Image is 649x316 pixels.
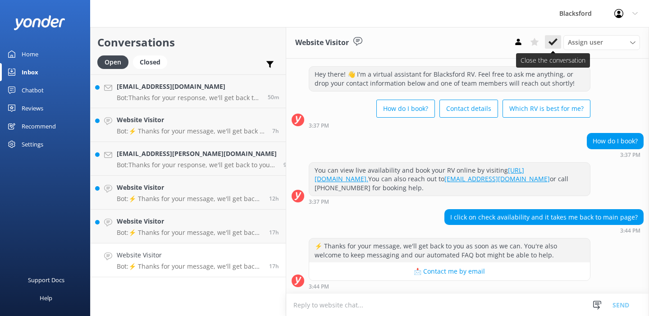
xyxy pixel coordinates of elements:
a: [URL][DOMAIN_NAME]. [315,166,524,183]
div: I click on check availability and it takes me back to main page? [445,210,643,225]
a: Open [97,57,133,67]
h4: Website Visitor [117,183,262,192]
strong: 3:44 PM [620,228,640,234]
button: Which RV is best for me? [503,100,590,118]
button: How do I book? [376,100,435,118]
div: Sep 02 2025 03:37pm (UTC -06:00) America/Chihuahua [309,198,590,205]
h3: Website Visitor [295,37,349,49]
a: Website VisitorBot:⚡ Thanks for your message, we'll get back to you as soon as we can. You're als... [91,243,286,277]
p: Bot: ⚡ Thanks for your message, we'll get back to you as soon as we can. You're also welcome to k... [117,195,262,203]
h4: Website Visitor [117,250,262,260]
div: Chatbot [22,81,44,99]
div: How do I book? [587,133,643,149]
div: Sep 02 2025 03:44pm (UTC -06:00) America/Chihuahua [309,283,590,289]
span: Sep 03 2025 08:07am (UTC -06:00) America/Chihuahua [268,93,279,101]
div: Closed [133,55,167,69]
div: Hey there! 👋 I'm a virtual assistant for Blacksford RV. Feel free to ask me anything, or drop you... [309,67,590,91]
div: Sep 02 2025 03:44pm (UTC -06:00) America/Chihuahua [444,227,644,234]
div: Home [22,45,38,63]
span: Sep 02 2025 03:52pm (UTC -06:00) America/Chihuahua [269,229,279,236]
a: Website VisitorBot:⚡ Thanks for your message, we'll get back to you as soon as we can. You're als... [91,210,286,243]
p: Bot: ⚡ Thanks for your message, we'll get back to you as soon as we can. You're also welcome to k... [117,229,262,237]
h4: [EMAIL_ADDRESS][DOMAIN_NAME] [117,82,261,92]
span: Assign user [568,37,603,47]
div: Sep 02 2025 03:37pm (UTC -06:00) America/Chihuahua [309,122,590,128]
div: Support Docs [28,271,64,289]
span: Sep 03 2025 01:37am (UTC -06:00) America/Chihuahua [272,127,279,135]
strong: 3:37 PM [309,123,329,128]
div: Settings [22,135,43,153]
div: Reviews [22,99,43,117]
div: Open [97,55,128,69]
span: Sep 02 2025 08:39pm (UTC -06:00) America/Chihuahua [269,195,279,202]
strong: 3:37 PM [309,199,329,205]
p: Bot: Thanks for your response, we'll get back to you as soon as we can during opening hours. [117,161,277,169]
a: [EMAIL_ADDRESS][PERSON_NAME][DOMAIN_NAME]Bot:Thanks for your response, we'll get back to you as s... [91,142,286,176]
span: Sep 02 2025 03:44pm (UTC -06:00) America/Chihuahua [269,262,279,270]
p: Bot: ⚡ Thanks for your message, we'll get back to you as soon as we can. You're also welcome to k... [117,127,265,135]
a: Closed [133,57,172,67]
button: Contact details [439,100,498,118]
div: Help [40,289,52,307]
h4: [EMAIL_ADDRESS][PERSON_NAME][DOMAIN_NAME] [117,149,277,159]
a: [EMAIL_ADDRESS][DOMAIN_NAME] [444,174,550,183]
strong: 3:37 PM [620,152,640,158]
h2: Conversations [97,34,279,51]
p: Bot: Thanks for your response, we'll get back to you as soon as we can during opening hours. [117,94,261,102]
button: 📩 Contact me by email [309,262,590,280]
a: Website VisitorBot:⚡ Thanks for your message, we'll get back to you as soon as we can. You're als... [91,108,286,142]
div: You can view live availability and book your RV online by visiting You can also reach out to or c... [309,163,590,196]
h4: Website Visitor [117,115,265,125]
p: Bot: ⚡ Thanks for your message, we'll get back to you as soon as we can. You're also welcome to k... [117,262,262,270]
div: Recommend [22,117,56,135]
div: Assign User [563,35,640,50]
div: Sep 02 2025 03:37pm (UTC -06:00) America/Chihuahua [587,151,644,158]
strong: 3:44 PM [309,284,329,289]
h4: Website Visitor [117,216,262,226]
a: [EMAIL_ADDRESS][DOMAIN_NAME]Bot:Thanks for your response, we'll get back to you as soon as we can... [91,74,286,108]
div: ⚡ Thanks for your message, we'll get back to you as soon as we can. You're also welcome to keep m... [309,238,590,262]
span: Sep 02 2025 11:16pm (UTC -06:00) America/Chihuahua [283,161,290,169]
div: Inbox [22,63,38,81]
img: yonder-white-logo.png [14,15,65,30]
a: Website VisitorBot:⚡ Thanks for your message, we'll get back to you as soon as we can. You're als... [91,176,286,210]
